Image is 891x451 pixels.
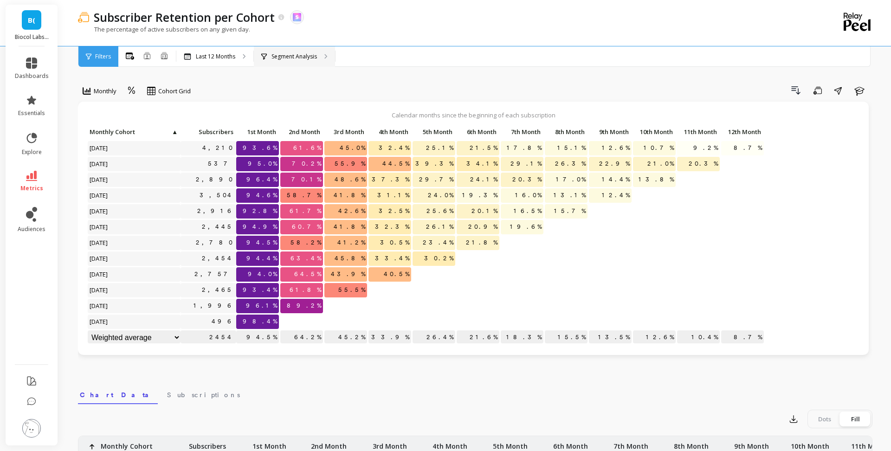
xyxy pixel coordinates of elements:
[200,283,236,297] a: 2,465
[433,436,467,451] p: 4th Month
[470,204,499,218] span: 20.1%
[493,436,528,451] p: 5th Month
[552,188,588,202] span: 13.1%
[245,173,279,187] span: 96.4%
[373,436,407,451] p: 3rd Month
[677,125,721,140] div: Toggle SortBy
[547,128,585,135] span: 8th Month
[421,236,455,250] span: 23.4%
[687,157,720,171] span: 20.3%
[290,157,323,171] span: 70.2%
[732,141,764,155] span: 8.7%
[456,125,500,140] div: Toggle SortBy
[236,125,280,140] div: Toggle SortBy
[791,436,829,451] p: 10th Month
[468,141,499,155] span: 21.5%
[633,330,676,344] p: 12.6%
[413,157,455,171] span: 39.3%
[378,236,411,250] span: 30.5%
[734,436,769,451] p: 9th Month
[332,220,367,234] span: 41.8%
[245,251,279,265] span: 94.4%
[377,204,411,218] span: 32.5%
[510,173,543,187] span: 20.3%
[412,125,456,140] div: Toggle SortBy
[458,128,497,135] span: 6th Month
[324,330,367,344] p: 45.2%
[88,251,110,265] span: [DATE]
[600,141,632,155] span: 12.6%
[193,267,236,281] a: 2,757
[721,330,764,344] p: 8.7%
[633,125,676,138] p: 10th Month
[553,436,588,451] p: 6th Month
[200,251,236,265] a: 2,454
[182,128,233,135] span: Subscribers
[553,157,588,171] span: 26.3%
[95,53,111,60] span: Filters
[370,173,411,187] span: 37.3%
[552,204,588,218] span: 15.7%
[840,412,871,426] div: Fill
[642,141,676,155] span: 10.7%
[15,33,49,41] p: Biocol Labs (US)
[280,330,323,344] p: 64.2%
[241,204,279,218] span: 92.8%
[282,128,320,135] span: 2nd Month
[336,236,367,250] span: 41.2%
[181,125,236,138] p: Subscribers
[88,299,110,313] span: [DATE]
[285,299,323,313] span: 89.2%
[512,204,543,218] span: 16.5%
[375,188,411,202] span: 31.1%
[373,251,411,265] span: 33.4%
[206,157,236,171] a: 537
[94,9,275,25] p: Subscriber Retention per Cohort
[293,13,301,21] img: api.skio.svg
[589,330,632,344] p: 13.5%
[200,141,236,155] a: 4,210
[721,125,765,140] div: Toggle SortBy
[15,72,49,80] span: dashboards
[236,330,279,344] p: 94.5%
[311,436,347,451] p: 2nd Month
[88,188,110,202] span: [DATE]
[180,125,224,140] div: Toggle SortBy
[589,125,632,138] p: 9th Month
[196,53,235,60] p: Last 12 Months
[241,141,279,155] span: 93.6%
[600,173,632,187] span: 14.4%
[246,157,279,171] span: 95.0%
[674,436,709,451] p: 8th Month
[413,330,455,344] p: 26.4%
[80,390,156,399] span: Chart Data
[271,53,317,60] p: Segment Analysis
[545,330,588,344] p: 15.5%
[87,111,859,119] p: Calendar months since the beginning of each subscription
[245,188,279,202] span: 94.6%
[194,173,236,187] a: 2,890
[691,141,720,155] span: 9.2%
[88,315,110,329] span: [DATE]
[88,204,110,218] span: [DATE]
[591,128,629,135] span: 9th Month
[88,283,110,297] span: [DATE]
[171,128,178,135] span: ▲
[333,251,367,265] span: 45.8%
[181,330,236,344] p: 2454
[382,267,411,281] span: 40.5%
[88,220,110,234] span: [DATE]
[468,173,499,187] span: 24.1%
[414,128,452,135] span: 5th Month
[158,87,191,96] span: Cohort Grid
[22,148,42,156] span: explore
[78,25,250,33] p: The percentage of active subscribers on any given day.
[87,125,131,140] div: Toggle SortBy
[600,188,632,202] span: 12.4%
[554,173,588,187] span: 17.0%
[679,128,717,135] span: 11th Month
[597,157,632,171] span: 22.9%
[195,204,236,218] a: 2,916
[200,220,236,234] a: 2,445
[677,125,720,138] p: 11th Month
